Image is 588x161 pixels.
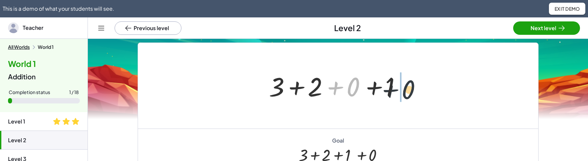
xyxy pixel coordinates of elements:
[38,44,53,50] div: World 1
[8,72,80,81] div: Addition
[8,44,30,50] button: All Worlds
[332,137,344,144] div: Goal
[8,136,26,144] div: Level 2
[69,89,79,95] div: 1 / 18
[549,3,585,15] button: Exit Demo
[513,21,580,35] button: Next level
[8,117,25,126] div: Level 1
[334,22,361,34] span: Level 2
[8,58,80,70] h4: World 1
[9,89,50,95] div: Completion status
[554,6,580,12] span: Exit Demo
[115,21,181,35] button: Previous level
[23,24,80,32] span: Teacher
